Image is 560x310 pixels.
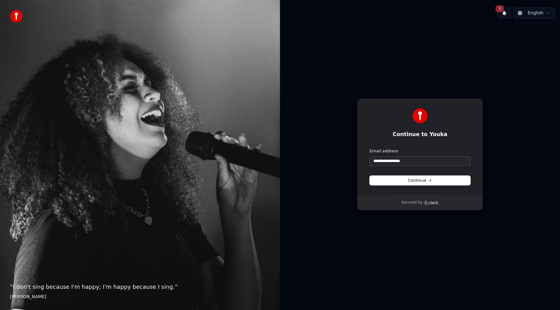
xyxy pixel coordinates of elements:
[10,294,270,300] footer: [PERSON_NAME]
[412,108,427,123] img: Youka
[401,200,422,205] p: Secured by
[370,148,398,154] label: Email address
[408,178,432,183] span: Continue
[496,5,504,12] span: 1
[498,7,511,19] button: 1
[370,131,470,138] h1: Continue to Youka
[370,176,470,185] button: Continue
[10,283,270,291] p: “ I don't sing because I'm happy; I'm happy because I sing. ”
[424,200,439,205] a: Clerk logo
[10,10,22,22] img: youka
